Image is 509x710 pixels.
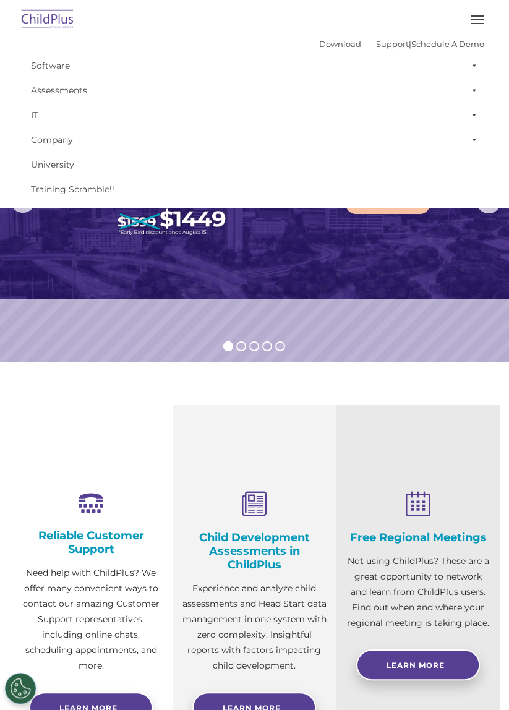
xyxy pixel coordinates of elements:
[182,581,327,674] p: Experience and analyze child assessments and Head Start data management in one system with zero c...
[346,531,490,544] h4: Free Regional Meetings
[19,6,77,35] img: ChildPlus by Procare Solutions
[25,103,484,127] a: IT
[25,152,484,177] a: University
[387,661,445,670] span: Learn More
[25,127,484,152] a: Company
[182,531,327,571] h4: Child Development Assessments in ChildPlus
[25,53,484,78] a: Software
[319,39,361,49] a: Download
[19,529,163,556] h4: Reliable Customer Support
[5,673,36,704] button: Cookies Settings
[25,78,484,103] a: Assessments
[376,39,409,49] a: Support
[411,39,484,49] a: Schedule A Demo
[319,39,484,49] font: |
[356,649,480,680] a: Learn More
[25,177,484,202] a: Training Scramble!!
[346,554,490,631] p: Not using ChildPlus? These are a great opportunity to network and learn from ChildPlus users. Fin...
[19,565,163,674] p: Need help with ChildPlus? We offer many convenient ways to contact our amazing Customer Support r...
